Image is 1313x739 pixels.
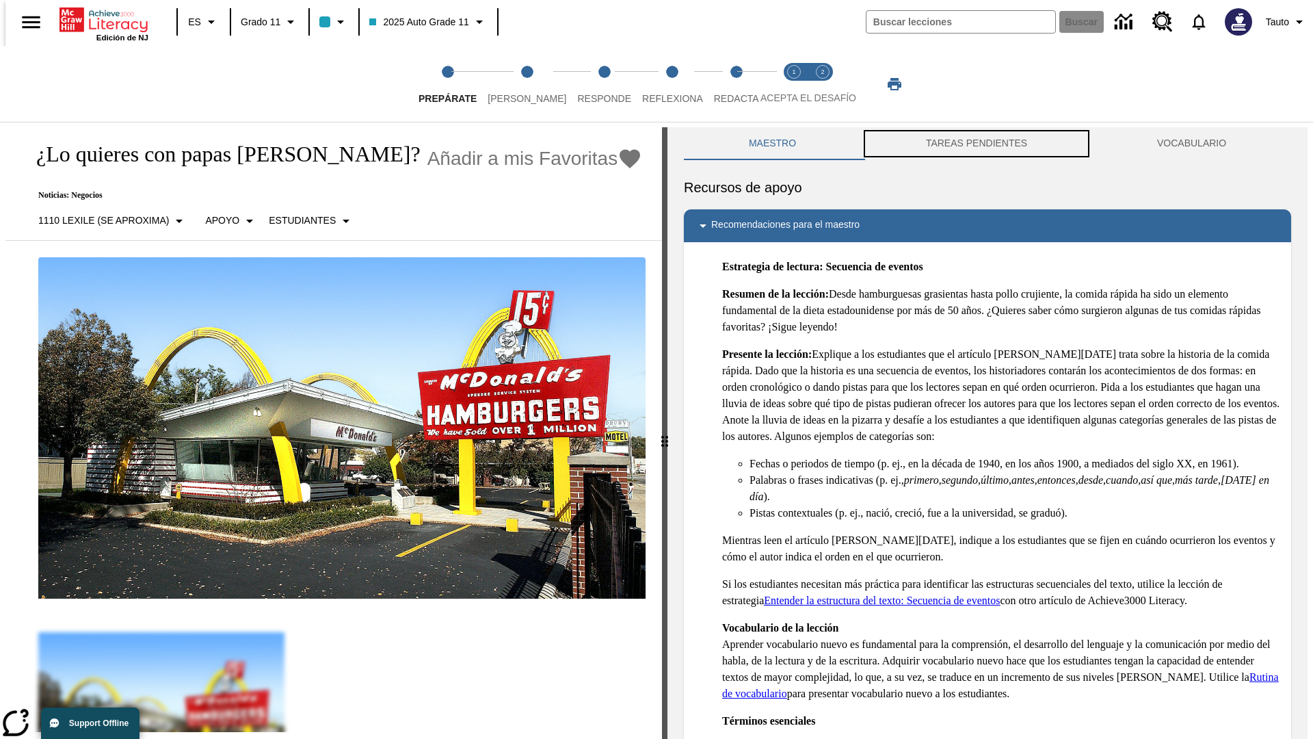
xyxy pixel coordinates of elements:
span: Reflexiona [642,93,703,104]
text: 2 [821,68,824,75]
span: [PERSON_NAME] [488,93,566,104]
strong: Presente la lección: [722,348,812,360]
a: Centro de información [1106,3,1144,41]
em: primero [904,474,939,486]
p: Recomendaciones para el maestro [711,218,860,234]
button: Maestro [684,127,861,160]
img: Avatar [1225,8,1252,36]
button: Tipo de apoyo, Apoyo [200,209,263,233]
input: Buscar campo [866,11,1055,33]
p: Si los estudiantes necesitan más práctica para identificar las estructuras secuenciales del texto... [722,576,1280,609]
button: Acepta el desafío contesta step 2 of 2 [803,47,843,122]
em: más tarde [1175,474,1218,486]
button: Support Offline [41,708,140,739]
span: Edición de NJ [96,34,148,42]
li: Pistas contextuales (p. ej., nació, creció, fue a la universidad, se graduó). [750,505,1280,521]
button: Escoja un nuevo avatar [1217,4,1260,40]
button: El color de la clase es azul claro. Cambiar el color de la clase. [314,10,354,34]
strong: Vocabulario de la lección [722,622,839,634]
button: Imprimir [873,72,916,96]
h6: Recursos de apoyo [684,177,1291,198]
p: Aprender vocabulario nuevo es fundamental para la comprensión, el desarrollo del lenguaje y la co... [722,620,1280,702]
button: Abrir el menú lateral [11,2,51,42]
em: entonces [1037,474,1076,486]
a: Centro de recursos, Se abrirá en una pestaña nueva. [1144,3,1181,40]
div: activity [667,127,1308,739]
button: Reflexiona step 4 of 5 [631,47,714,122]
button: Clase: 2025 Auto Grade 11, Selecciona una clase [364,10,492,34]
strong: Términos esenciales [722,715,815,727]
p: Explique a los estudiantes que el artículo [PERSON_NAME][DATE] trata sobre la historia de la comi... [722,346,1280,445]
p: Estudiantes [269,213,336,228]
span: Support Offline [69,718,129,728]
p: 1110 Lexile (Se aproxima) [38,213,169,228]
button: Lenguaje: ES, Selecciona un idioma [182,10,226,34]
p: Desde hamburguesas grasientas hasta pollo crujiente, la comida rápida ha sido un elemento fundame... [722,286,1280,335]
button: VOCABULARIO [1092,127,1291,160]
span: Responde [577,93,631,104]
p: Apoyo [205,213,239,228]
button: Añadir a mis Favoritas - ¿Lo quieres con papas fritas? [427,146,643,170]
div: Recomendaciones para el maestro [684,209,1291,242]
strong: Estrategia de lectura: Secuencia de eventos [722,261,923,272]
em: segundo [942,474,978,486]
button: Prepárate step 1 of 5 [408,47,488,122]
li: Fechas o periodos de tiempo (p. ej., en la década de 1940, en los años 1900, a mediados del siglo... [750,456,1280,472]
div: Instructional Panel Tabs [684,127,1291,160]
span: Añadir a mis Favoritas [427,148,618,170]
li: Palabras o frases indicativas (p. ej., , , , , , , , , , ). [750,472,1280,505]
button: Seleccionar estudiante [263,209,360,233]
div: Pulsa la tecla de intro o la barra espaciadora y luego presiona las flechas de derecha e izquierd... [662,127,667,739]
button: Redacta step 5 of 5 [703,47,770,122]
span: Prepárate [419,93,477,104]
em: antes [1011,474,1035,486]
span: 2025 Auto Grade 11 [369,15,468,29]
span: Grado 11 [241,15,280,29]
em: último [981,474,1009,486]
button: TAREAS PENDIENTES [861,127,1092,160]
button: Grado: Grado 11, Elige un grado [235,10,304,34]
a: Entender la estructura del texto: Secuencia de eventos [764,595,1000,606]
button: Seleccione Lexile, 1110 Lexile (Se aproxima) [33,209,193,233]
h1: ¿Lo quieres con papas [PERSON_NAME]? [22,142,421,167]
button: Lee step 2 of 5 [477,47,577,122]
em: desde [1078,474,1103,486]
text: 1 [792,68,795,75]
a: Notificaciones [1181,4,1217,40]
span: ACEPTA EL DESAFÍO [760,92,856,103]
strong: Resumen de la lección: [722,288,829,300]
div: Portada [59,5,148,42]
em: cuando [1106,474,1138,486]
span: ES [188,15,201,29]
span: Redacta [714,93,759,104]
p: Mientras leen el artículo [PERSON_NAME][DATE], indique a los estudiantes que se fijen en cuándo o... [722,532,1280,565]
button: Acepta el desafío lee step 1 of 2 [774,47,814,122]
button: Perfil/Configuración [1260,10,1313,34]
span: Tauto [1266,15,1289,29]
div: reading [5,127,662,732]
p: Noticias: Negocios [22,190,642,200]
button: Responde step 3 of 5 [566,47,642,122]
em: así que [1141,474,1172,486]
img: Uno de los primeros locales de McDonald's, con el icónico letrero rojo y los arcos amarillos. [38,257,646,599]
